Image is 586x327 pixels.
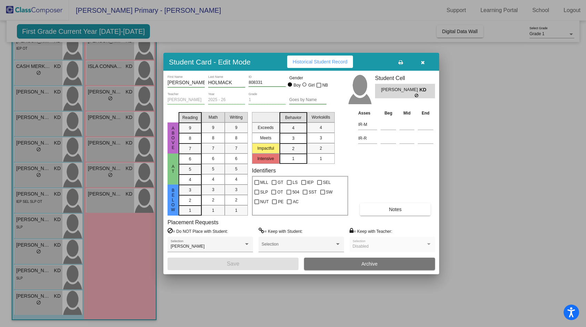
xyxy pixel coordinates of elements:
span: Writing [230,114,243,120]
span: 2 [189,197,191,204]
span: 5 [235,166,238,172]
label: = Do NOT Place with Student: [168,228,228,235]
input: assessment [358,119,377,130]
span: Notes [389,207,402,212]
button: Historical Student Record [287,56,353,68]
span: 2 [212,197,214,203]
label: Placement Requests [168,219,219,226]
span: 3 [189,187,191,193]
button: Archive [304,258,435,270]
span: [PERSON_NAME] [171,244,205,249]
span: 9 [235,125,238,131]
span: 5 [189,166,191,172]
span: 4 [189,177,191,183]
span: PE [278,198,283,206]
span: 504 [292,188,299,196]
span: 5 [212,166,214,172]
span: AC [293,198,299,206]
mat-label: Gender [289,75,326,81]
span: 4 [212,176,214,182]
span: 7 [212,145,214,151]
input: goes by name [289,98,326,102]
span: 1 [320,156,322,162]
label: Identifiers [252,167,276,174]
div: Girl [308,82,315,88]
span: At [170,164,176,174]
span: KD [420,86,429,93]
span: 1 [292,156,294,162]
span: 9 [212,125,214,131]
label: = Keep with Student: [259,228,303,235]
input: Enter ID [249,80,286,85]
span: Workskills [312,114,330,120]
th: Mid [398,109,416,117]
span: Disabled [353,244,369,249]
span: 4 [292,125,294,131]
span: SW [326,188,333,196]
span: 4 [235,176,238,182]
span: 8 [189,135,191,141]
span: 2 [235,197,238,203]
th: Asses [356,109,379,117]
span: NUT [260,198,269,206]
span: Below [170,188,176,212]
input: grade [249,98,286,102]
span: 7 [235,145,238,151]
span: 2 [292,146,294,152]
span: 8 [212,135,214,141]
label: = Keep with Teacher: [350,228,392,235]
span: 3 [212,187,214,193]
span: SEL [323,178,331,187]
span: SST [309,188,316,196]
span: MLL [260,178,268,187]
input: year [208,98,245,102]
span: Math [209,114,218,120]
span: 1 [212,207,214,214]
span: 2 [320,145,322,151]
input: teacher [168,98,205,102]
h3: Student Card - Edit Mode [169,58,251,66]
span: 6 [235,156,238,162]
button: Notes [360,203,431,216]
div: Boy [293,82,301,88]
input: assessment [358,133,377,143]
span: 6 [189,156,191,162]
span: 3 [235,187,238,193]
span: Behavior [285,115,301,121]
span: 3 [320,135,322,141]
span: 8 [235,135,238,141]
th: End [416,109,435,117]
th: Beg [379,109,398,117]
span: GT [277,178,283,187]
span: SLP [260,188,268,196]
span: Historical Student Record [293,59,347,65]
span: [PERSON_NAME] [381,86,419,93]
span: LS [293,178,298,187]
h3: Student Cell [375,75,435,81]
span: 4 [320,125,322,131]
span: 6 [212,156,214,162]
span: IEP [307,178,314,187]
span: Reading [182,115,198,121]
span: 9 [189,125,191,131]
span: Archive [362,261,378,267]
span: Above [170,126,176,150]
span: NB [322,81,328,89]
span: 7 [189,146,191,152]
span: Save [227,261,239,267]
span: 1 [235,207,238,214]
span: OT [277,188,283,196]
span: 1 [189,207,191,214]
button: Save [168,258,299,270]
span: 3 [292,135,294,141]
